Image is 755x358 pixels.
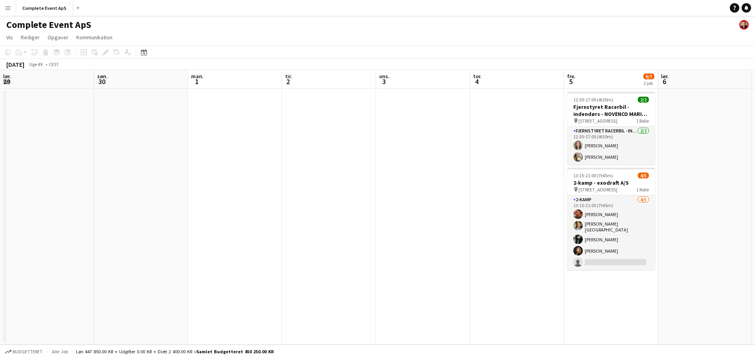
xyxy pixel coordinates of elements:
span: Samlet budgetteret 450 250.00 KR [196,349,274,354]
span: 2/2 [638,97,649,103]
a: Rediger [18,32,43,42]
a: Kommunikation [73,32,116,42]
span: [STREET_ADDRESS] [578,187,617,193]
span: 30 [96,77,108,86]
span: 5 [566,77,576,86]
span: 1 Rolle [636,187,649,193]
a: Vis [3,32,16,42]
app-user-avatar: Christian Brøckner [739,20,749,29]
span: 6/7 [643,73,654,79]
div: Løn 447 850.00 KR + Udgifter 0.00 KR + Diæt 2 400.00 KR = [76,349,274,354]
span: 13:15-21:00 (7t45m) [573,173,613,178]
span: 6 [660,77,669,86]
span: ons. [379,73,390,80]
span: Vis [6,34,13,41]
app-card-role: 2-kamp4/513:15-21:00 (7t45m)[PERSON_NAME][PERSON_NAME][GEOGRAPHIC_DATA][PERSON_NAME][PERSON_NAME] [567,195,655,270]
span: lør. [3,73,11,80]
app-card-role: Fjernstyret Racerbil - indendørs2/212:30-17:00 (4t30m)[PERSON_NAME][PERSON_NAME] [567,127,655,165]
span: 2 [284,77,292,86]
span: søn. [97,73,108,80]
app-job-card: 13:15-21:00 (7t45m)4/52-kamp - exodraft A/S [STREET_ADDRESS]1 Rolle2-kamp4/513:15-21:00 (7t45m)[P... [567,168,655,270]
span: Kommunikation [76,34,112,41]
h3: 2-kamp - exodraft A/S [567,179,655,186]
span: 3 [378,77,390,86]
div: CEST [49,61,59,67]
h3: Fjernstyret Racerbil - indendørs - NOVENCO MARINE & OFFSHORE A/S [567,103,655,117]
span: 4/5 [638,173,649,178]
span: Rediger [21,34,40,41]
span: 12:30-17:00 (4t30m) [573,97,613,103]
div: [DATE] [6,61,24,68]
app-job-card: 12:30-17:00 (4t30m)2/2Fjernstyret Racerbil - indendørs - NOVENCO MARINE & OFFSHORE A/S [STREET_AD... [567,92,655,165]
span: Uge 49 [26,61,46,67]
span: Opgaver [48,34,68,41]
span: Budgetteret [13,349,42,354]
span: tor. [473,73,482,80]
span: man. [191,73,204,80]
div: 2 job [644,80,654,86]
span: [STREET_ADDRESS] [578,118,617,124]
span: fre. [567,73,576,80]
span: 29 [2,77,11,86]
span: 4 [472,77,482,86]
a: Opgaver [44,32,72,42]
button: Complete Event ApS [16,0,73,16]
span: tir. [285,73,292,80]
span: 1 Rolle [636,118,649,124]
span: 1 [190,77,204,86]
span: Alle job [50,349,69,354]
button: Budgetteret [4,347,44,356]
span: lør. [661,73,669,80]
h1: Complete Event ApS [6,19,91,31]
